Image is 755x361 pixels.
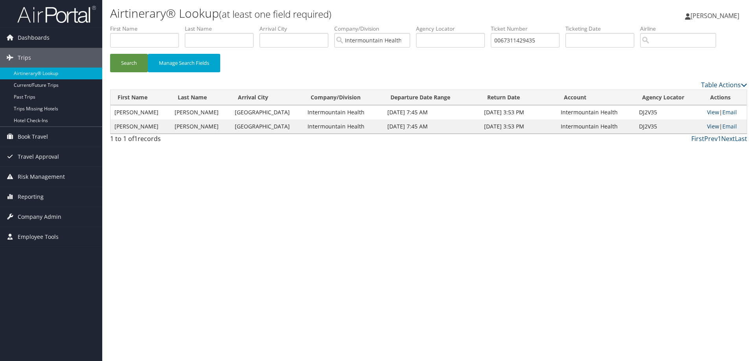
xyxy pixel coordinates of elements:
label: Ticketing Date [565,25,640,33]
th: Company/Division [304,90,383,105]
span: Risk Management [18,167,65,187]
td: Intermountain Health [304,119,383,134]
th: First Name: activate to sort column ascending [110,90,171,105]
span: Trips [18,48,31,68]
td: [GEOGRAPHIC_DATA] [231,119,304,134]
label: Ticket Number [491,25,565,33]
td: [GEOGRAPHIC_DATA] [231,105,304,119]
button: Search [110,54,148,72]
td: DJ2V35 [635,105,703,119]
label: Last Name [185,25,260,33]
td: Intermountain Health [557,119,635,134]
span: Dashboards [18,28,50,48]
span: Reporting [18,187,44,207]
a: View [707,123,719,130]
td: [PERSON_NAME] [110,105,171,119]
a: [PERSON_NAME] [685,4,747,27]
span: Employee Tools [18,227,59,247]
span: Company Admin [18,207,61,227]
td: Intermountain Health [304,105,383,119]
a: View [707,108,719,116]
label: Company/Division [334,25,416,33]
td: | [703,105,747,119]
a: Email [722,108,737,116]
td: | [703,119,747,134]
th: Departure Date Range: activate to sort column ascending [383,90,480,105]
div: 1 to 1 of records [110,134,261,147]
label: Agency Locator [416,25,491,33]
h1: Airtinerary® Lookup [110,5,535,22]
td: [PERSON_NAME] [110,119,171,134]
a: Prev [704,134,718,143]
label: Airline [640,25,722,33]
td: DJ2V35 [635,119,703,134]
small: (at least one field required) [219,7,331,20]
td: [PERSON_NAME] [171,119,231,134]
span: Book Travel [18,127,48,147]
a: Next [721,134,735,143]
td: [DATE] 7:45 AM [383,119,480,134]
span: [PERSON_NAME] [691,11,739,20]
th: Actions [703,90,747,105]
th: Agency Locator: activate to sort column ascending [635,90,703,105]
th: Return Date: activate to sort column ascending [480,90,557,105]
th: Arrival City: activate to sort column ascending [231,90,304,105]
span: Travel Approval [18,147,59,167]
th: Account: activate to sort column descending [557,90,635,105]
a: 1 [718,134,721,143]
a: Last [735,134,747,143]
td: [DATE] 3:53 PM [480,119,557,134]
td: [DATE] 3:53 PM [480,105,557,119]
td: [DATE] 7:45 AM [383,105,480,119]
a: Email [722,123,737,130]
td: [PERSON_NAME] [171,105,231,119]
a: Table Actions [701,81,747,89]
span: 1 [134,134,138,143]
a: First [691,134,704,143]
label: Arrival City [260,25,334,33]
img: airportal-logo.png [17,5,96,24]
label: First Name [110,25,185,33]
td: Intermountain Health [557,105,635,119]
th: Last Name: activate to sort column ascending [171,90,231,105]
button: Manage Search Fields [148,54,220,72]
